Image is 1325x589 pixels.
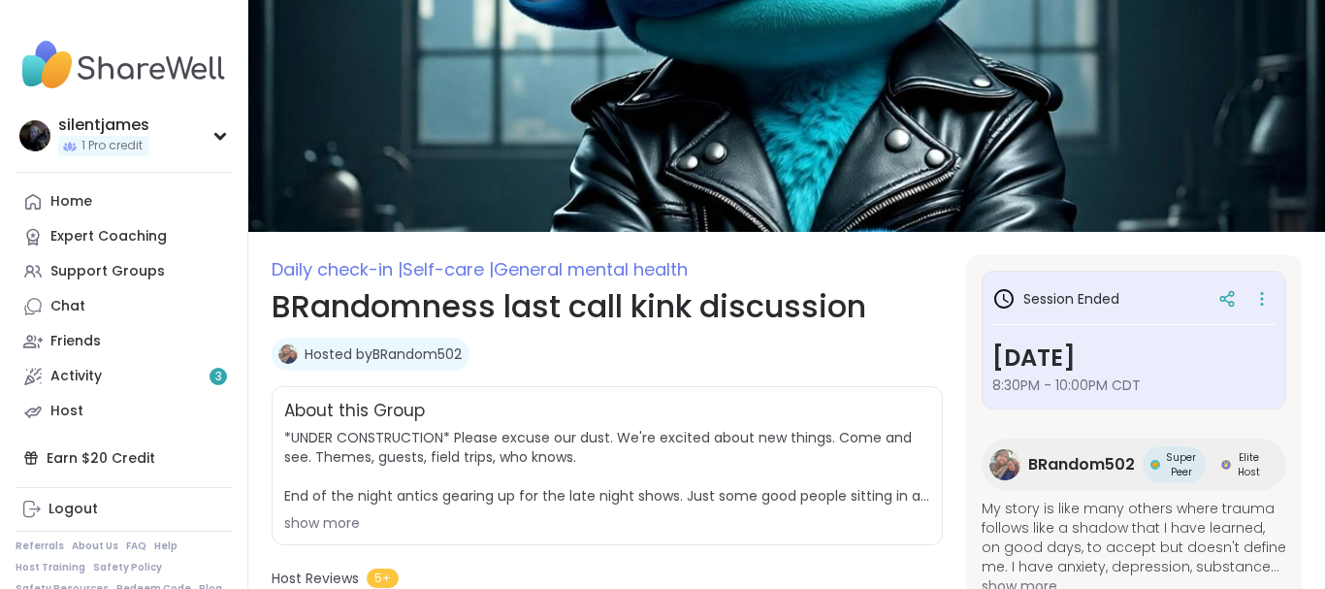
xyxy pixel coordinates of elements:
[16,394,232,429] a: Host
[48,500,98,519] div: Logout
[284,428,930,506] span: *UNDER CONSTRUCTION* Please excuse our dust. We're excited about new things. Come and see. Themes...
[126,540,146,553] a: FAQ
[16,561,85,574] a: Host Training
[50,192,92,212] div: Home
[284,399,425,424] h2: About this Group
[403,257,494,281] span: Self-care |
[16,289,232,324] a: Chat
[992,341,1276,376] h3: [DATE]
[1028,453,1135,476] span: BRandom502
[16,324,232,359] a: Friends
[16,492,232,527] a: Logout
[1221,460,1231,470] img: Elite Host
[992,376,1276,395] span: 8:30PM - 10:00PM CDT
[16,219,232,254] a: Expert Coaching
[272,257,403,281] span: Daily check-in |
[215,369,222,385] span: 3
[1164,450,1198,479] span: Super Peer
[989,449,1020,480] img: BRandom502
[272,569,359,589] span: Host Reviews
[367,569,399,588] span: 5+
[50,297,85,316] div: Chat
[982,499,1286,576] span: My story is like many others where trauma follows like a shadow that I have learned, on good days...
[19,120,50,151] img: silentjames
[50,402,83,421] div: Host
[982,439,1286,491] a: BRandom502BRandom502Super PeerSuper PeerElite HostElite Host
[992,287,1119,311] h3: Session Ended
[16,540,64,553] a: Referrals
[50,227,167,246] div: Expert Coaching
[50,262,165,281] div: Support Groups
[284,513,930,533] div: show more
[50,332,101,351] div: Friends
[16,31,232,99] img: ShareWell Nav Logo
[305,344,462,364] a: Hosted byBRandom502
[50,367,102,386] div: Activity
[272,283,943,330] h1: BRandomness last call kink discussion
[278,344,298,364] img: BRandom502
[93,561,162,574] a: Safety Policy
[16,254,232,289] a: Support Groups
[1150,460,1160,470] img: Super Peer
[154,540,178,553] a: Help
[1235,450,1263,479] span: Elite Host
[16,359,232,394] a: Activity3
[81,138,143,154] span: 1 Pro credit
[58,115,149,136] div: silentjames
[16,184,232,219] a: Home
[72,540,118,553] a: About Us
[16,441,232,475] div: Earn $20 Credit
[494,257,688,281] span: General mental health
